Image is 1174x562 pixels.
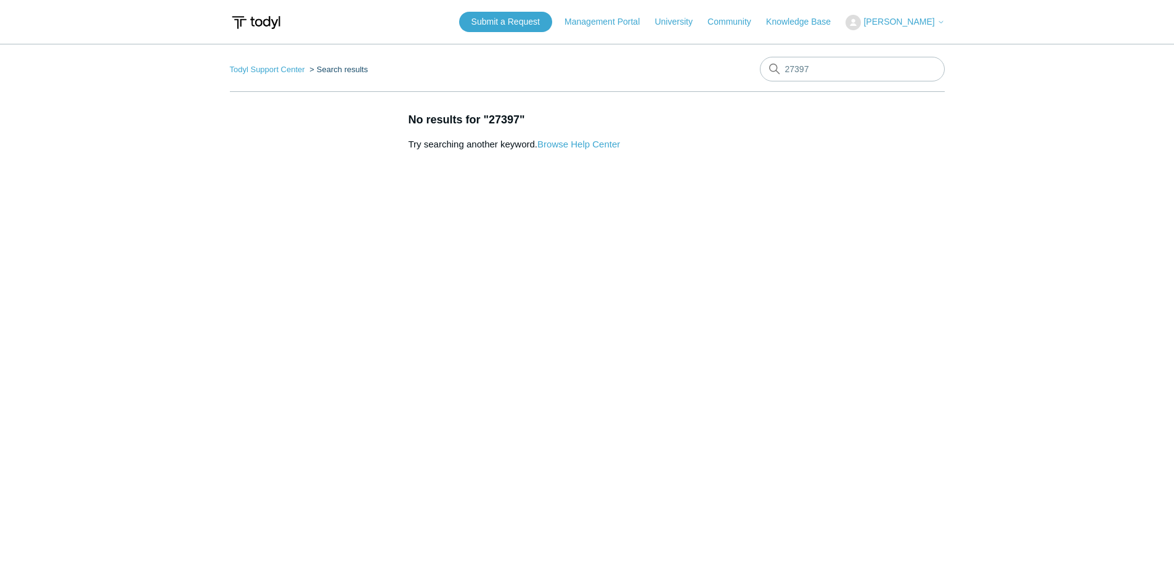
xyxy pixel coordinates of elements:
a: Management Portal [565,15,652,28]
button: [PERSON_NAME] [846,15,944,30]
li: Search results [307,65,368,74]
a: Community [707,15,764,28]
p: Try searching another keyword. [409,138,945,152]
a: Browse Help Center [537,139,620,149]
img: Todyl Support Center Help Center home page [230,11,282,34]
a: Knowledge Base [766,15,843,28]
a: Submit a Request [459,12,552,32]
span: [PERSON_NAME] [863,17,934,27]
input: Search [760,57,945,81]
li: Todyl Support Center [230,65,308,74]
a: University [654,15,704,28]
h1: No results for "27397" [409,112,945,128]
a: Todyl Support Center [230,65,305,74]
